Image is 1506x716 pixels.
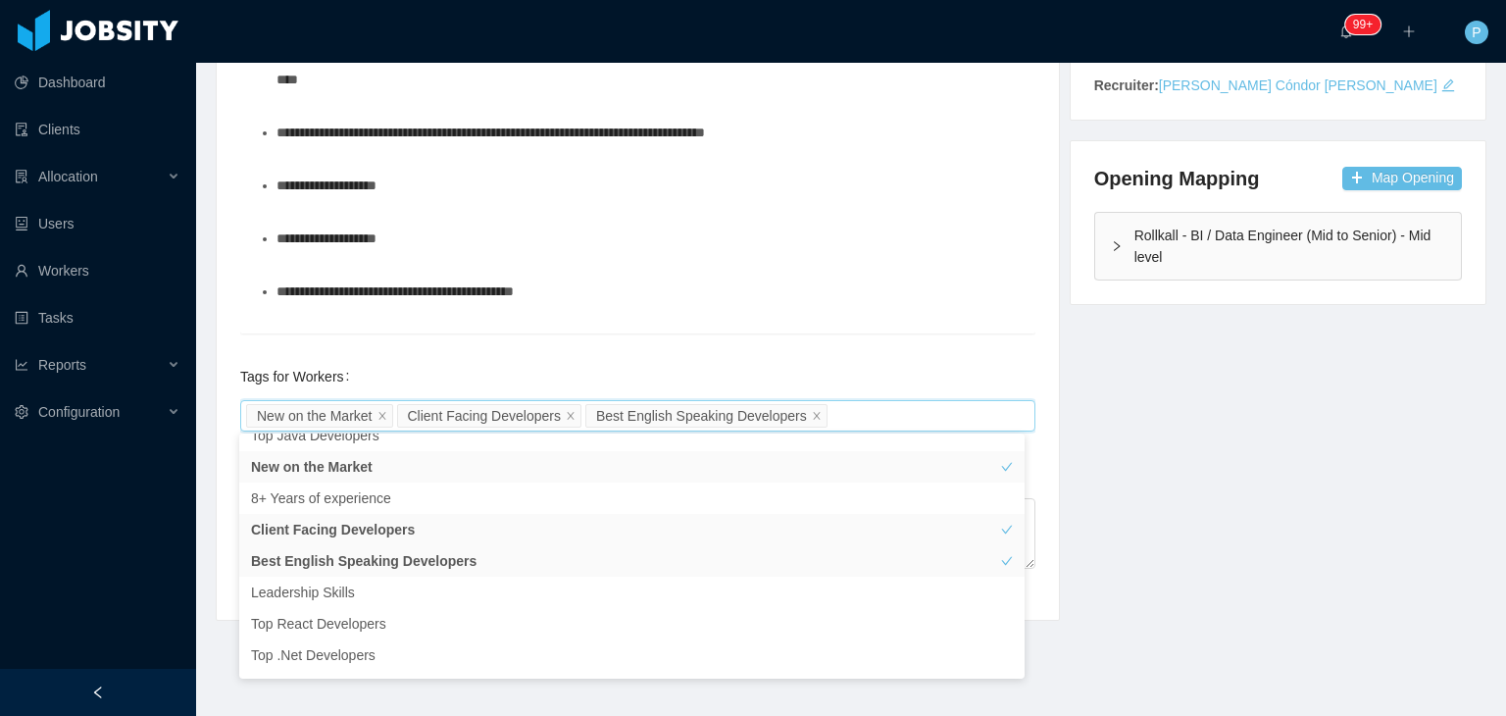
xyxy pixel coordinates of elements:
[15,110,180,149] a: icon: auditClients
[1094,165,1260,192] h4: Opening Mapping
[1001,649,1013,661] i: icon: check
[239,577,1025,608] li: Leadership Skills
[1001,492,1013,504] i: icon: check
[239,671,1025,702] li: Strong candidate
[596,405,807,427] div: Best English Speaking Developers
[15,358,28,372] i: icon: line-chart
[240,369,357,384] label: Tags for Workers
[38,404,120,420] span: Configuration
[1345,15,1380,34] sup: 1740
[239,608,1025,639] li: Top React Developers
[1472,21,1481,44] span: P
[246,404,393,428] li: New on the Market
[1094,77,1159,93] strong: Recruiter:
[1159,77,1437,93] a: [PERSON_NAME] Cóndor [PERSON_NAME]
[239,639,1025,671] li: Top .Net Developers
[408,405,561,427] div: Client Facing Developers
[196,621,1506,689] footer: Copyright Jobsity © - 2025
[239,545,1025,577] li: Best English Speaking Developers
[831,404,842,428] input: Tags for Workers
[1001,461,1013,473] i: icon: check
[15,405,28,419] i: icon: setting
[239,514,1025,545] li: Client Facing Developers
[239,451,1025,483] li: New on the Market
[1402,25,1416,38] i: icon: plus
[1001,555,1013,567] i: icon: check
[15,63,180,102] a: icon: pie-chartDashboard
[1111,240,1123,252] i: icon: right
[566,410,576,422] i: icon: close
[239,420,1025,451] li: Top Java Developers
[585,404,828,428] li: Best English Speaking Developers
[38,357,86,373] span: Reports
[1342,167,1462,190] button: icon: plusMap Opening
[812,410,822,422] i: icon: close
[1001,524,1013,536] i: icon: check
[1095,213,1461,280] div: icon: rightRollkall - BI / Data Engineer (Mid to Senior) - Mid level
[1001,587,1013,598] i: icon: check
[1339,25,1353,38] i: icon: bell
[377,410,387,422] i: icon: close
[15,170,28,183] i: icon: solution
[15,251,180,290] a: icon: userWorkers
[397,404,581,428] li: Client Facing Developers
[1001,618,1013,630] i: icon: check
[257,405,373,427] div: New on the Market
[1441,78,1455,92] i: icon: edit
[15,204,180,243] a: icon: robotUsers
[1001,430,1013,441] i: icon: check
[38,169,98,184] span: Allocation
[239,483,1025,514] li: 8+ Years of experience
[15,298,180,337] a: icon: profileTasks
